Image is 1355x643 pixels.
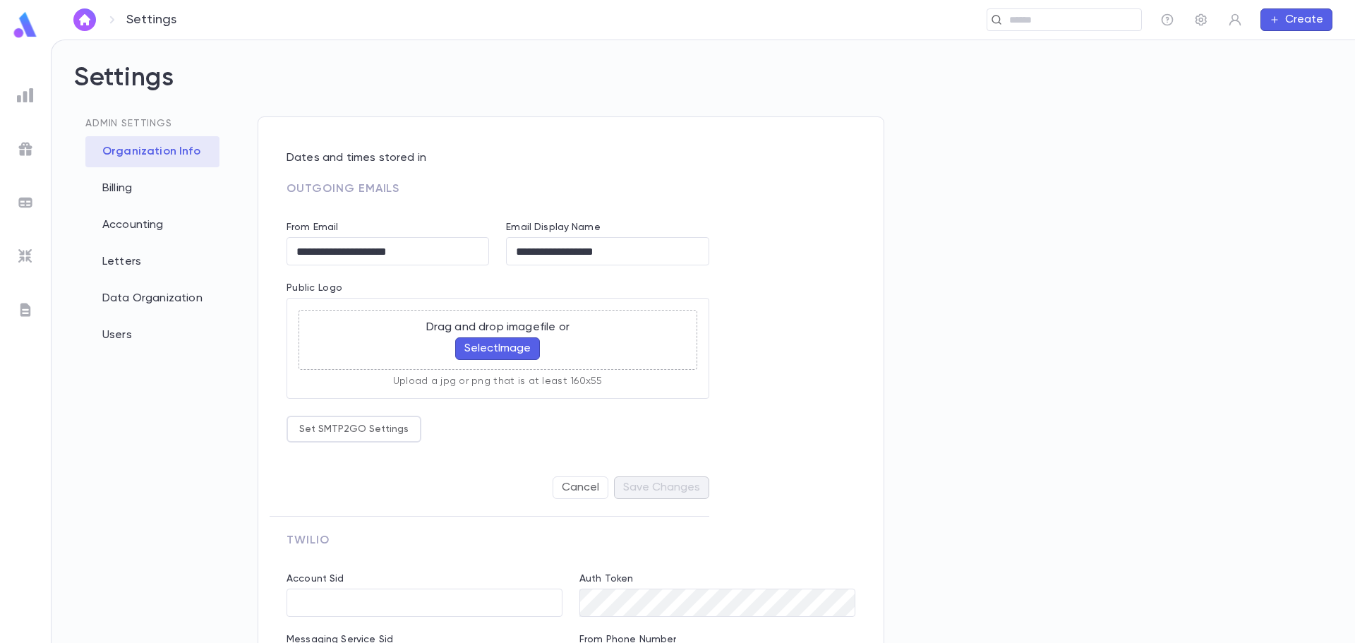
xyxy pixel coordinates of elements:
[85,119,172,128] span: Admin Settings
[85,210,219,241] div: Accounting
[287,416,421,443] button: Set SMTP2GO Settings
[85,283,219,314] div: Data Organization
[579,573,633,584] label: Auth Token
[455,337,540,360] button: SelectImage
[17,87,34,104] img: reports_grey.c525e4749d1bce6a11f5fe2a8de1b229.svg
[17,140,34,157] img: campaigns_grey.99e729a5f7ee94e3726e6486bddda8f1.svg
[553,476,608,499] button: Cancel
[287,282,709,298] p: Public Logo
[426,320,570,335] p: Drag and drop image file or
[126,12,176,28] p: Settings
[76,14,93,25] img: home_white.a664292cf8c1dea59945f0da9f25487c.svg
[506,222,601,233] label: Email Display Name
[85,320,219,351] div: Users
[1260,8,1332,31] button: Create
[85,246,219,277] div: Letters
[287,222,338,233] label: From Email
[287,535,330,546] span: Twilio
[85,136,219,167] div: Organization Info
[17,194,34,211] img: batches_grey.339ca447c9d9533ef1741baa751efc33.svg
[287,151,855,165] p: Dates and times stored in
[11,11,40,39] img: logo
[393,375,603,387] p: Upload a jpg or png that is at least 160x55
[287,573,344,584] label: Account Sid
[85,173,219,204] div: Billing
[287,184,399,195] span: Outgoing Emails
[17,248,34,265] img: imports_grey.530a8a0e642e233f2baf0ef88e8c9fcb.svg
[17,301,34,318] img: letters_grey.7941b92b52307dd3b8a917253454ce1c.svg
[74,63,1332,116] h2: Settings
